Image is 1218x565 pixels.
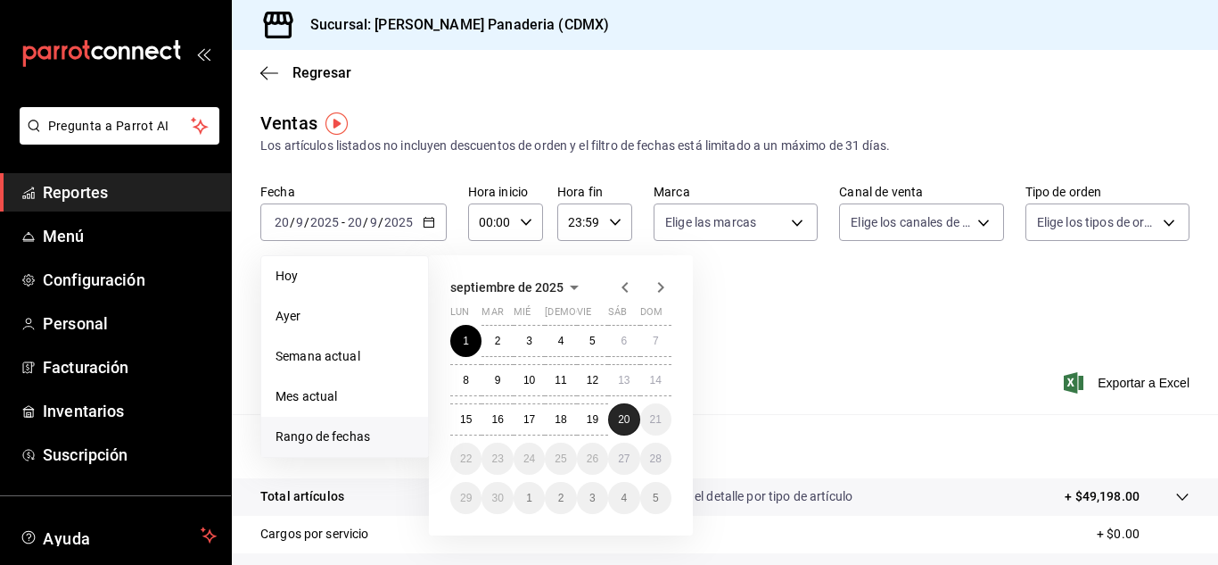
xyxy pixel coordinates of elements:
abbr: 7 de septiembre de 2025 [653,335,659,347]
label: Hora fin [557,186,632,198]
abbr: miércoles [514,306,531,325]
button: 2 de septiembre de 2025 [481,325,513,357]
button: septiembre de 2025 [450,277,585,298]
span: / [290,215,295,229]
button: 12 de septiembre de 2025 [577,364,608,396]
input: -- [274,215,290,229]
button: 13 de septiembre de 2025 [608,364,639,396]
button: 1 de octubre de 2025 [514,482,545,514]
span: Elige los tipos de orden [1037,213,1156,231]
abbr: viernes [577,306,591,325]
abbr: 24 de septiembre de 2025 [523,453,535,465]
button: 20 de septiembre de 2025 [608,403,639,436]
span: Facturación [43,355,217,379]
span: Menú [43,224,217,248]
span: Mes actual [276,387,414,406]
button: 16 de septiembre de 2025 [481,403,513,436]
abbr: 20 de septiembre de 2025 [618,413,630,426]
label: Fecha [260,186,447,198]
abbr: 2 de septiembre de 2025 [495,335,501,347]
abbr: 27 de septiembre de 2025 [618,453,630,465]
abbr: 29 de septiembre de 2025 [460,492,472,504]
button: open_drawer_menu [196,46,210,61]
button: Regresar [260,64,351,81]
abbr: 2 de octubre de 2025 [558,492,564,504]
span: Ayuda [43,525,193,546]
button: 5 de octubre de 2025 [640,482,671,514]
span: Regresar [292,64,351,81]
button: 24 de septiembre de 2025 [514,443,545,475]
abbr: domingo [640,306,662,325]
abbr: jueves [545,306,650,325]
span: Configuración [43,268,217,292]
abbr: 30 de septiembre de 2025 [491,492,503,504]
button: 4 de octubre de 2025 [608,482,639,514]
abbr: 1 de octubre de 2025 [526,492,532,504]
button: 1 de septiembre de 2025 [450,325,481,357]
abbr: 5 de septiembre de 2025 [589,335,596,347]
span: Personal [43,312,217,336]
span: / [304,215,309,229]
div: Los artículos listados no incluyen descuentos de orden y el filtro de fechas está limitado a un m... [260,137,1189,155]
p: Cargos por servicio [260,525,369,544]
span: Ayer [276,307,414,326]
input: -- [347,215,363,229]
button: Exportar a Excel [1067,372,1189,394]
button: 2 de octubre de 2025 [545,482,576,514]
button: 19 de septiembre de 2025 [577,403,608,436]
abbr: 4 de septiembre de 2025 [558,335,564,347]
input: ---- [383,215,414,229]
button: 3 de septiembre de 2025 [514,325,545,357]
span: / [363,215,368,229]
abbr: sábado [608,306,627,325]
button: 27 de septiembre de 2025 [608,443,639,475]
button: 25 de septiembre de 2025 [545,443,576,475]
label: Hora inicio [468,186,543,198]
span: septiembre de 2025 [450,280,564,295]
abbr: 18 de septiembre de 2025 [555,413,566,426]
abbr: 4 de octubre de 2025 [621,492,627,504]
span: Reportes [43,180,217,204]
abbr: 1 de septiembre de 2025 [463,335,469,347]
span: Inventarios [43,399,217,423]
button: 14 de septiembre de 2025 [640,364,671,396]
abbr: 10 de septiembre de 2025 [523,374,535,386]
span: Elige las marcas [665,213,756,231]
p: Total artículos [260,487,344,506]
button: 8 de septiembre de 2025 [450,364,481,396]
abbr: 5 de octubre de 2025 [653,492,659,504]
abbr: 15 de septiembre de 2025 [460,413,472,426]
a: Pregunta a Parrot AI [12,129,219,148]
abbr: 14 de septiembre de 2025 [650,374,662,386]
button: 11 de septiembre de 2025 [545,364,576,396]
h3: Sucursal: [PERSON_NAME] Panaderia (CDMX) [296,14,609,36]
abbr: 3 de septiembre de 2025 [526,335,532,347]
button: 4 de septiembre de 2025 [545,325,576,357]
button: 5 de septiembre de 2025 [577,325,608,357]
button: 18 de septiembre de 2025 [545,403,576,436]
abbr: 8 de septiembre de 2025 [463,374,469,386]
button: 23 de septiembre de 2025 [481,443,513,475]
p: + $49,198.00 [1065,487,1140,506]
abbr: 25 de septiembre de 2025 [555,453,566,465]
label: Canal de venta [839,186,1003,198]
abbr: 9 de septiembre de 2025 [495,374,501,386]
abbr: 21 de septiembre de 2025 [650,413,662,426]
p: + $0.00 [1097,525,1189,544]
button: 17 de septiembre de 2025 [514,403,545,436]
span: Semana actual [276,347,414,366]
span: Rango de fechas [276,428,414,446]
span: - [342,215,345,229]
button: Pregunta a Parrot AI [20,107,219,145]
abbr: 13 de septiembre de 2025 [618,374,630,386]
input: ---- [309,215,340,229]
button: 29 de septiembre de 2025 [450,482,481,514]
button: 7 de septiembre de 2025 [640,325,671,357]
abbr: 17 de septiembre de 2025 [523,413,535,426]
abbr: 28 de septiembre de 2025 [650,453,662,465]
button: 28 de septiembre de 2025 [640,443,671,475]
button: 21 de septiembre de 2025 [640,403,671,436]
abbr: 19 de septiembre de 2025 [587,413,598,426]
img: Tooltip marker [325,112,348,135]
